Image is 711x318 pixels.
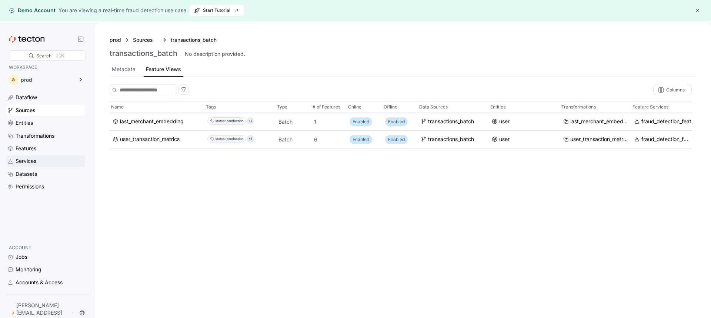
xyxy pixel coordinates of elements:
[421,117,486,125] a: transactions_batch
[563,135,628,143] a: user_transaction_metrics
[110,36,121,44] a: prod
[388,135,405,143] p: Enabled
[59,6,186,14] div: You are viewing a real-time fraud detection use case
[278,118,308,125] p: Batch
[421,135,486,143] a: transactions_batch
[570,135,628,143] div: user_transaction_metrics
[215,117,226,125] div: status :
[227,117,243,125] div: production
[120,135,180,143] div: user_transaction_metrics
[120,117,184,125] div: last_merchant_embedding
[561,103,596,111] p: Transformations
[641,135,689,143] div: fraud_detection_feature_service
[278,135,308,143] p: Batch
[194,5,239,16] span: Start Tutorial
[634,135,689,143] a: fraud_detection_feature_service
[6,130,85,141] a: Transformations
[314,135,344,143] p: 6
[110,49,177,58] h3: transactions_batch
[499,135,510,143] div: user
[227,135,243,143] div: production
[388,118,405,125] p: Enabled
[189,4,244,16] button: Start Tutorial
[6,155,85,167] a: Services
[6,264,85,275] a: Monitoring
[16,119,33,127] div: Entities
[641,117,699,125] div: fraud_detection_feature_service:v2
[56,51,64,60] div: ⌘K
[16,265,41,274] div: Monitoring
[146,65,181,73] div: Feature Views
[16,157,36,165] div: Services
[10,308,15,317] div: J
[113,135,201,143] a: user_transaction_metrics
[353,118,369,125] p: Enabled
[6,143,85,154] a: Features
[9,50,86,61] div: Search⌘K
[185,50,245,58] div: No description provided.
[248,135,252,143] p: +1
[9,244,82,251] p: ACCOUNT
[428,135,474,143] div: transactions_batch
[16,170,37,178] div: Datasets
[277,103,287,111] p: Type
[490,103,505,111] p: Entities
[215,135,226,143] div: status :
[6,277,85,288] a: Accounts & Access
[16,144,36,153] div: Features
[6,105,85,116] a: Sources
[492,117,557,125] a: user
[384,103,397,111] p: Offline
[21,77,73,83] div: prod
[6,181,85,192] a: Permissions
[313,103,340,111] p: # of Features
[113,117,201,125] a: last_merchant_embedding
[634,117,699,125] a: fraud_detection_feature_service:v2
[133,36,159,44] a: Sources
[36,52,51,59] div: Search
[9,7,56,14] div: Demo Account
[9,64,82,71] p: WORKSPACE
[499,117,510,125] div: user
[6,92,85,103] a: Dataflow
[6,117,85,128] a: Entities
[16,253,27,261] div: Jobs
[563,117,628,125] a: last_merchant_embedding
[248,117,252,125] p: +1
[171,36,217,44] a: transactions_batch
[112,65,136,73] div: Metadata
[428,117,474,125] div: transactions_batch
[16,93,37,101] div: Dataflow
[632,103,668,111] p: Feature Services
[16,132,54,140] div: Transformations
[419,103,448,111] p: Data Sources
[16,278,63,287] div: Accounts & Access
[16,106,36,114] div: Sources
[666,88,685,92] div: Columns
[111,103,124,111] p: Name
[348,103,361,111] p: Online
[206,103,216,111] p: Tags
[492,135,557,143] a: user
[6,251,85,262] a: Jobs
[353,135,369,143] p: Enabled
[6,168,85,180] a: Datasets
[570,117,628,125] div: last_merchant_embedding
[16,183,44,191] div: Permissions
[653,85,692,95] div: Columns
[314,118,344,125] p: 1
